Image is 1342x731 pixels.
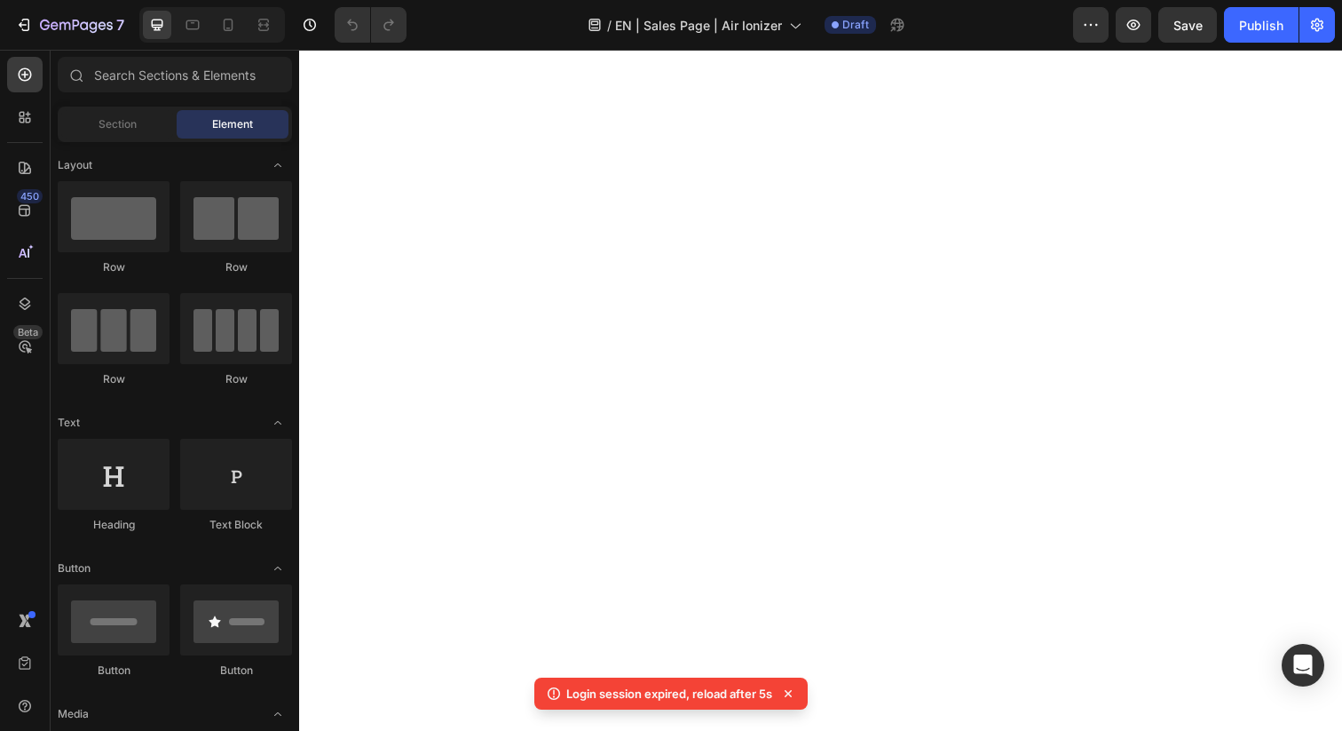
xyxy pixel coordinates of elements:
div: Text Block [180,517,292,533]
div: 450 [17,189,43,203]
button: Save [1158,7,1217,43]
button: 7 [7,7,132,43]
p: 7 [116,14,124,36]
input: Search Sections & Elements [58,57,292,92]
span: Toggle open [264,151,292,179]
div: Row [180,259,292,275]
span: Save [1173,18,1203,33]
p: Login session expired, reload after 5s [566,685,772,703]
div: Beta [13,325,43,339]
span: EN | Sales Page | Air Ionizer [615,16,782,35]
span: Text [58,415,80,431]
span: Toggle open [264,409,292,437]
span: Draft [842,17,869,33]
div: Button [180,663,292,679]
span: / [607,16,612,35]
span: Toggle open [264,554,292,583]
div: Row [58,259,170,275]
div: Heading [58,517,170,533]
div: Publish [1239,16,1283,35]
span: Section [99,116,137,132]
div: Row [180,371,292,387]
button: Publish [1224,7,1299,43]
span: Toggle open [264,700,292,728]
iframe: Design area [299,50,1342,731]
div: Open Intercom Messenger [1282,644,1324,687]
span: Button [58,560,91,576]
span: Layout [58,157,92,173]
div: Undo/Redo [335,7,407,43]
div: Button [58,663,170,679]
span: Media [58,706,89,722]
span: Element [212,116,253,132]
div: Row [58,371,170,387]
